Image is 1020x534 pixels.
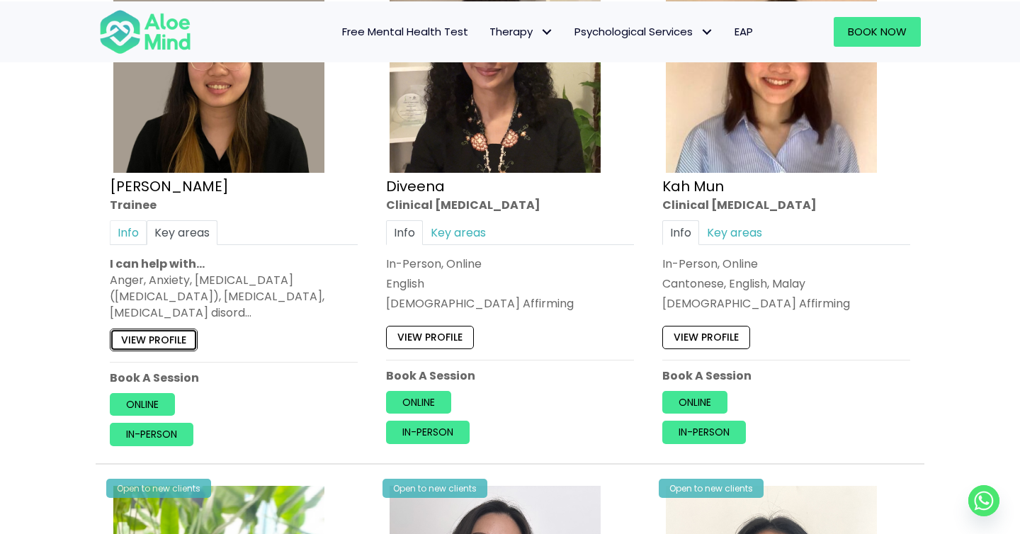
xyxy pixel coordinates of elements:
[386,326,474,348] a: View profile
[386,367,634,383] p: Book A Session
[735,24,753,39] span: EAP
[659,479,764,498] div: Open to new clients
[848,24,907,39] span: Book Now
[110,220,147,244] a: Info
[386,176,445,195] a: Diveena
[479,17,564,47] a: TherapyTherapy: submenu
[210,17,764,47] nav: Menu
[564,17,724,47] a: Psychological ServicesPsychological Services: submenu
[106,479,211,498] div: Open to new clients
[386,295,634,312] div: [DEMOGRAPHIC_DATA] Affirming
[662,176,724,195] a: Kah Mun
[110,272,358,322] div: Anger, Anxiety, [MEDICAL_DATA] ([MEDICAL_DATA]), [MEDICAL_DATA], [MEDICAL_DATA] disord…
[110,370,358,386] p: Book A Session
[386,196,634,212] div: Clinical [MEDICAL_DATA]
[574,24,713,39] span: Psychological Services
[662,421,746,443] a: In-person
[662,275,910,292] p: Cantonese, English, Malay
[724,17,764,47] a: EAP
[386,220,423,244] a: Info
[968,485,999,516] a: Whatsapp
[110,393,175,416] a: Online
[662,367,910,383] p: Book A Session
[834,17,921,47] a: Book Now
[99,8,191,55] img: Aloe mind Logo
[331,17,479,47] a: Free Mental Health Test
[662,256,910,272] div: In-Person, Online
[386,421,470,443] a: In-person
[110,196,358,212] div: Trainee
[110,423,193,445] a: In-person
[489,24,553,39] span: Therapy
[342,24,468,39] span: Free Mental Health Test
[110,176,229,195] a: [PERSON_NAME]
[110,328,198,351] a: View profile
[386,256,634,272] div: In-Person, Online
[382,479,487,498] div: Open to new clients
[110,256,358,272] p: I can help with…
[696,21,717,42] span: Psychological Services: submenu
[662,326,750,348] a: View profile
[386,391,451,414] a: Online
[662,220,699,244] a: Info
[662,295,910,312] div: [DEMOGRAPHIC_DATA] Affirming
[423,220,494,244] a: Key areas
[662,196,910,212] div: Clinical [MEDICAL_DATA]
[386,275,634,292] p: English
[662,391,727,414] a: Online
[699,220,770,244] a: Key areas
[147,220,217,244] a: Key areas
[536,21,557,42] span: Therapy: submenu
